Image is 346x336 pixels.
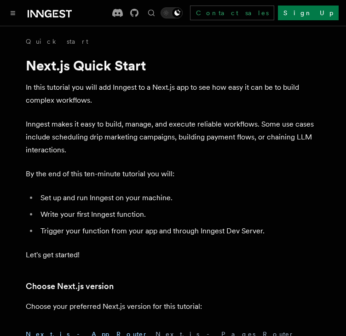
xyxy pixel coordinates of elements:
button: Find something... [146,7,157,18]
p: Choose your preferred Next.js version for this tutorial: [26,300,320,313]
li: Write your first Inngest function. [38,208,320,221]
p: Let's get started! [26,249,320,261]
a: Sign Up [278,6,339,20]
h1: Next.js Quick Start [26,57,320,74]
p: By the end of this ten-minute tutorial you will: [26,168,320,180]
button: Toggle dark mode [161,7,183,18]
button: Toggle navigation [7,7,18,18]
li: Set up and run Inngest on your machine. [38,191,320,204]
a: Contact sales [190,6,274,20]
li: Trigger your function from your app and through Inngest Dev Server. [38,225,320,238]
p: Inngest makes it easy to build, manage, and execute reliable workflows. Some use cases include sc... [26,118,320,156]
a: Quick start [26,37,88,46]
a: Choose Next.js version [26,280,114,293]
p: In this tutorial you will add Inngest to a Next.js app to see how easy it can be to build complex... [26,81,320,107]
